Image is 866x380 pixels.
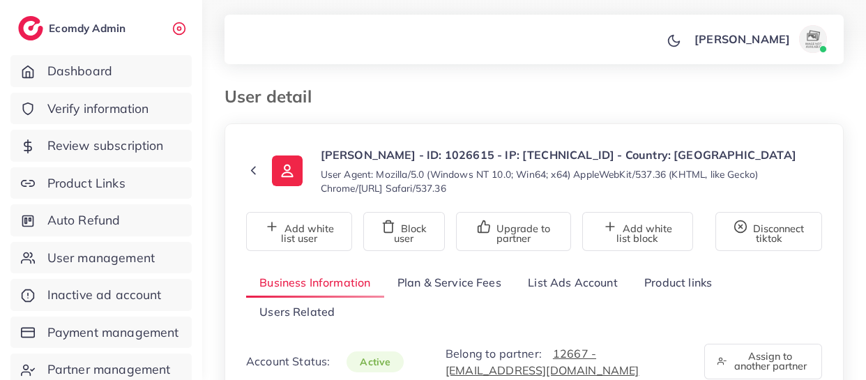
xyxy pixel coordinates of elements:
a: Business Information [246,268,384,298]
span: Auto Refund [47,211,121,229]
img: logo [18,16,43,40]
button: Add white list block [582,212,693,251]
a: Product links [631,268,725,298]
a: Inactive ad account [10,279,192,311]
a: Review subscription [10,130,192,162]
button: Disconnect tiktok [715,212,822,251]
span: active [347,351,404,372]
a: Dashboard [10,55,192,87]
img: ic-user-info.36bf1079.svg [272,155,303,186]
span: Review subscription [47,137,164,155]
a: User management [10,242,192,274]
a: logoEcomdy Admin [18,16,129,40]
span: User management [47,249,155,267]
span: Dashboard [47,62,112,80]
p: [PERSON_NAME] [694,31,790,47]
a: Plan & Service Fees [384,268,515,298]
a: 12667 - [EMAIL_ADDRESS][DOMAIN_NAME] [446,347,639,377]
a: Payment management [10,317,192,349]
h2: Ecomdy Admin [49,22,129,35]
span: Partner management [47,360,171,379]
span: Verify information [47,100,149,118]
button: Upgrade to partner [456,212,571,251]
p: Account Status: [246,353,404,370]
img: avatar [799,25,827,53]
a: List Ads Account [515,268,631,298]
span: Inactive ad account [47,286,162,304]
a: Auto Refund [10,204,192,236]
p: Belong to partner: [446,345,688,379]
h3: User detail [225,86,323,107]
a: [PERSON_NAME]avatar [687,25,833,53]
p: [PERSON_NAME] - ID: 1026615 - IP: [TECHNICAL_ID] - Country: [GEOGRAPHIC_DATA] [321,146,822,163]
a: Product Links [10,167,192,199]
span: Payment management [47,324,179,342]
button: Add white list user [246,212,352,251]
span: Product Links [47,174,126,192]
a: Users Related [246,298,348,328]
button: Block user [363,212,445,251]
button: Assign to another partner [704,344,822,379]
small: User Agent: Mozilla/5.0 (Windows NT 10.0; Win64; x64) AppleWebKit/537.36 (KHTML, like Gecko) Chro... [321,167,822,195]
a: Verify information [10,93,192,125]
